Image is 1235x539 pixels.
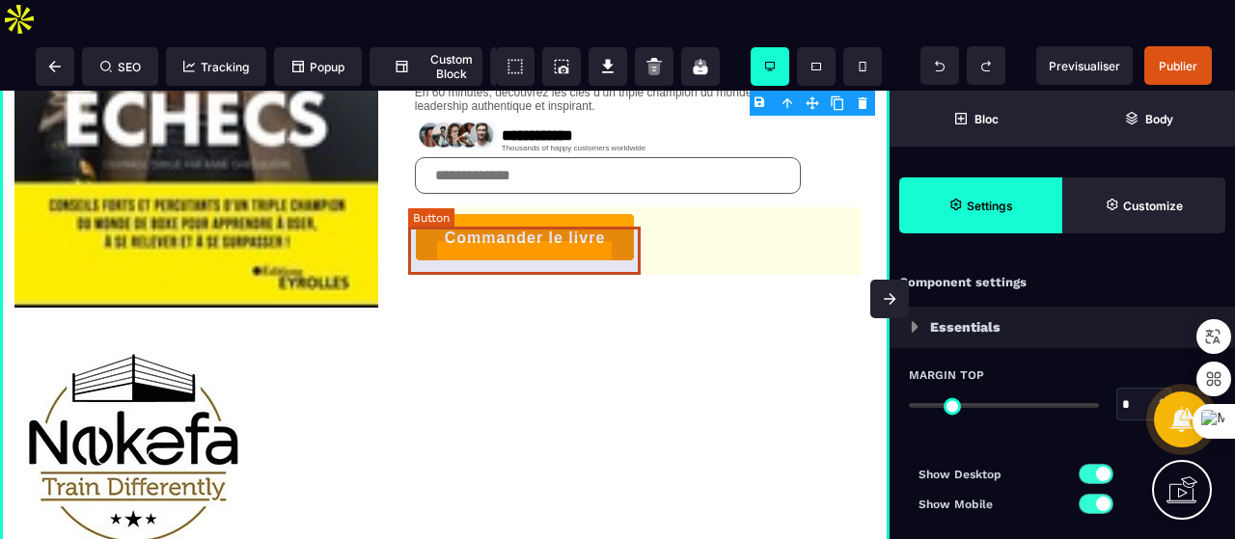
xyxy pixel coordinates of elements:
span: Previsualiser [1049,59,1120,73]
p: Essentials [930,315,1001,338]
span: Open Style Manager [1062,177,1225,233]
span: View components [496,47,535,86]
p: Show Desktop [919,465,1062,484]
span: Preview [1036,46,1133,85]
span: Tracking [183,60,249,74]
span: Screenshot [542,47,581,86]
img: ae6dc9e32fca55b91b568e43fd8ab642_logo-nokefa-blanc-1.jpg [14,217,256,466]
p: Show Mobile [919,495,1062,514]
div: Component settings [890,264,1235,302]
span: Custom Block [379,52,473,81]
span: Open Layer Manager [1062,91,1235,147]
span: Publier [1159,59,1197,73]
span: SEO [100,60,141,74]
strong: Settings [967,199,1013,213]
strong: Body [1145,112,1173,126]
strong: Bloc [974,112,999,126]
span: Popup [292,60,344,74]
span: Settings [899,177,1062,233]
img: loading [911,321,919,333]
button: Commander le livre [415,122,636,171]
img: 7ce4f1d884bec3e3122cfe95a8df0004_rating.png [415,25,502,64]
span: Open Blocks [890,91,1062,147]
strong: Customize [1123,199,1183,213]
span: Margin Top [909,367,984,383]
